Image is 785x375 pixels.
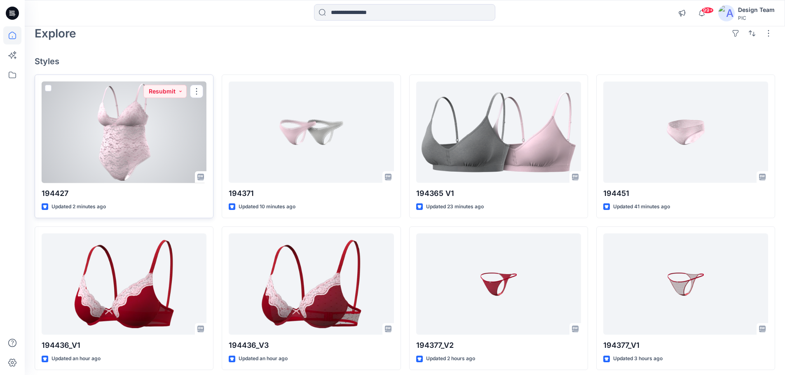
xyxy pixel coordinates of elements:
[701,7,714,14] span: 99+
[738,5,775,15] div: Design Team
[613,354,663,363] p: Updated 3 hours ago
[426,354,475,363] p: Updated 2 hours ago
[229,82,394,183] a: 194371
[603,233,768,335] a: 194377_V1
[416,82,581,183] a: 194365 V1
[35,27,76,40] h2: Explore
[603,82,768,183] a: 194451
[416,233,581,335] a: 194377_V2
[426,203,484,211] p: Updated 23 minutes ago
[229,188,394,199] p: 194371
[416,340,581,351] p: 194377_V2
[42,82,206,183] a: 194427
[42,340,206,351] p: 194436_V1
[35,56,775,66] h4: Styles
[42,233,206,335] a: 194436_V1
[239,203,295,211] p: Updated 10 minutes ago
[718,5,735,21] img: avatar
[603,188,768,199] p: 194451
[229,233,394,335] a: 194436_V3
[613,203,670,211] p: Updated 41 minutes ago
[416,188,581,199] p: 194365 V1
[229,340,394,351] p: 194436_V3
[738,15,775,21] div: PIC
[52,354,101,363] p: Updated an hour ago
[42,188,206,199] p: 194427
[52,203,106,211] p: Updated 2 minutes ago
[603,340,768,351] p: 194377_V1
[239,354,288,363] p: Updated an hour ago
